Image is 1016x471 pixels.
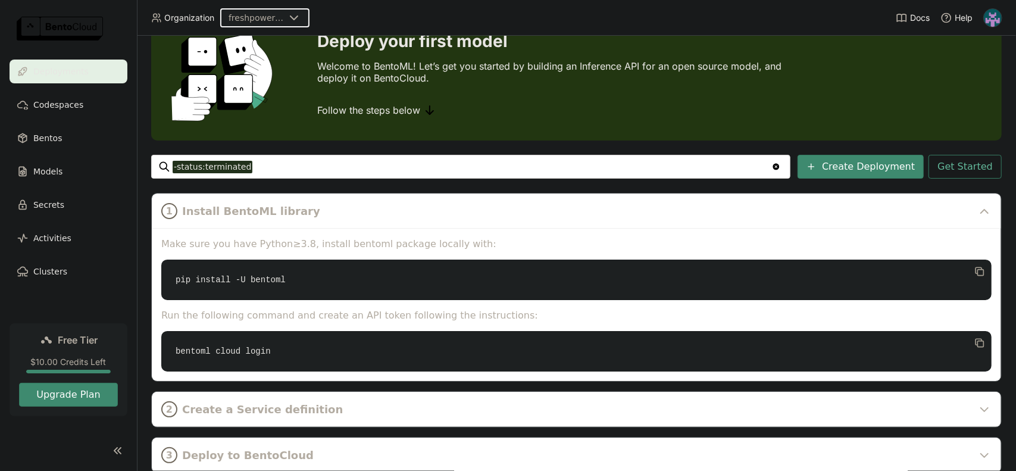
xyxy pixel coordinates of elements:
[161,401,177,417] i: 2
[17,17,103,40] img: logo
[229,12,285,24] div: freshpowered
[771,162,781,171] svg: Clear value
[173,157,771,176] input: Search
[33,264,67,279] span: Clusters
[317,32,787,51] h3: Deploy your first model
[182,205,973,218] span: Install BentoML library
[161,32,289,121] img: cover onboarding
[955,13,973,23] span: Help
[929,155,1002,179] button: Get Started
[10,323,127,416] a: Free Tier$10.00 Credits LeftUpgrade Plan
[10,260,127,283] a: Clusters
[152,392,1001,427] div: 2Create a Service definition
[10,226,127,250] a: Activities
[33,64,89,79] span: Deployments
[286,13,287,24] input: Selected freshpowered.
[182,449,973,462] span: Deploy to BentoCloud
[161,203,177,219] i: 1
[33,198,64,212] span: Secrets
[940,12,973,24] div: Help
[19,383,118,407] button: Upgrade Plan
[10,126,127,150] a: Bentos
[182,403,973,416] span: Create a Service definition
[161,260,992,300] code: pip install -U bentoml
[164,13,214,23] span: Organization
[33,164,62,179] span: Models
[58,334,98,346] span: Free Tier
[161,310,992,322] p: Run the following command and create an API token following the instructions:
[10,160,127,183] a: Models
[33,231,71,245] span: Activities
[984,9,1002,27] img: Nikolai Chirkov
[161,447,177,463] i: 3
[910,13,930,23] span: Docs
[161,331,992,372] code: bentoml cloud login
[10,93,127,117] a: Codespaces
[33,131,62,145] span: Bentos
[10,193,127,217] a: Secrets
[33,98,83,112] span: Codespaces
[19,357,118,367] div: $10.00 Credits Left
[317,104,420,116] span: Follow the steps below
[896,12,930,24] a: Docs
[317,60,787,84] p: Welcome to BentoML! Let’s get you started by building an Inference API for an open source model, ...
[798,155,924,179] button: Create Deployment
[152,194,1001,229] div: 1Install BentoML library
[161,238,992,250] p: Make sure you have Python≥3.8, install bentoml package locally with:
[10,60,127,83] a: Deployments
